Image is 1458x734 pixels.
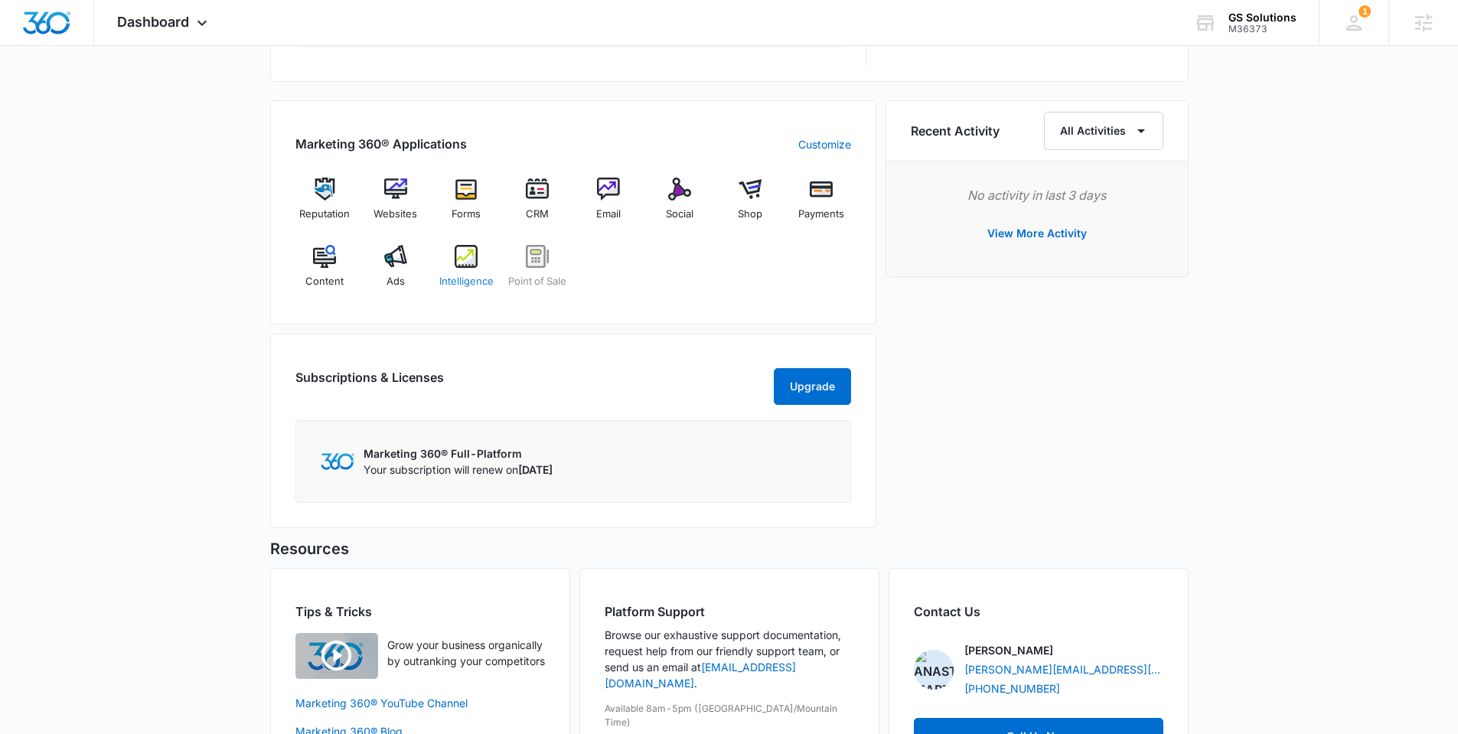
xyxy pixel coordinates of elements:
a: Ads [366,245,425,300]
a: Reputation [295,178,354,233]
a: Marketing 360® YouTube Channel [295,695,545,711]
a: Email [579,178,638,233]
a: Social [650,178,709,233]
span: Point of Sale [508,274,566,289]
div: notifications count [1359,5,1371,18]
span: Intelligence [439,274,494,289]
button: Upgrade [774,368,851,405]
h2: Tips & Tricks [295,602,545,621]
span: Dashboard [117,14,189,30]
p: Grow your business organically by outranking your competitors [387,637,545,669]
h2: Contact Us [914,602,1163,621]
span: Reputation [299,207,350,222]
h2: Subscriptions & Licenses [295,368,444,399]
span: [DATE] [518,463,553,476]
span: Forms [452,207,481,222]
span: Websites [373,207,417,222]
p: No activity in last 3 days [911,186,1163,204]
span: CRM [526,207,549,222]
h2: Marketing 360® Applications [295,135,467,153]
a: Payments [792,178,851,233]
p: Browse our exhaustive support documentation, request help from our friendly support team, or send... [605,627,854,691]
img: Anastasia Martin-Wegryn [914,650,954,690]
span: Social [666,207,693,222]
div: account name [1228,11,1297,24]
h6: Recent Activity [911,122,1000,140]
span: Ads [387,274,405,289]
div: account id [1228,24,1297,34]
a: [PERSON_NAME][EMAIL_ADDRESS][PERSON_NAME][DOMAIN_NAME] [964,661,1163,677]
a: Shop [721,178,780,233]
a: Websites [366,178,425,233]
p: Your subscription will renew on [364,462,553,478]
p: Marketing 360® Full-Platform [364,445,553,462]
span: Email [596,207,621,222]
button: View More Activity [972,215,1102,252]
a: Intelligence [437,245,496,300]
button: All Activities [1044,112,1163,150]
span: Content [305,274,344,289]
a: CRM [508,178,567,233]
span: Shop [738,207,762,222]
p: Available 8am-5pm ([GEOGRAPHIC_DATA]/Mountain Time) [605,702,854,729]
h5: Resources [270,537,1189,560]
a: Content [295,245,354,300]
a: [PHONE_NUMBER] [964,680,1060,696]
h2: Platform Support [605,602,854,621]
img: Quick Overview Video [295,633,378,679]
span: 1 [1359,5,1371,18]
img: Marketing 360 Logo [321,453,354,469]
a: Customize [798,136,851,152]
a: Forms [437,178,496,233]
span: Payments [798,207,844,222]
p: [PERSON_NAME] [964,642,1053,658]
a: Point of Sale [508,245,567,300]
